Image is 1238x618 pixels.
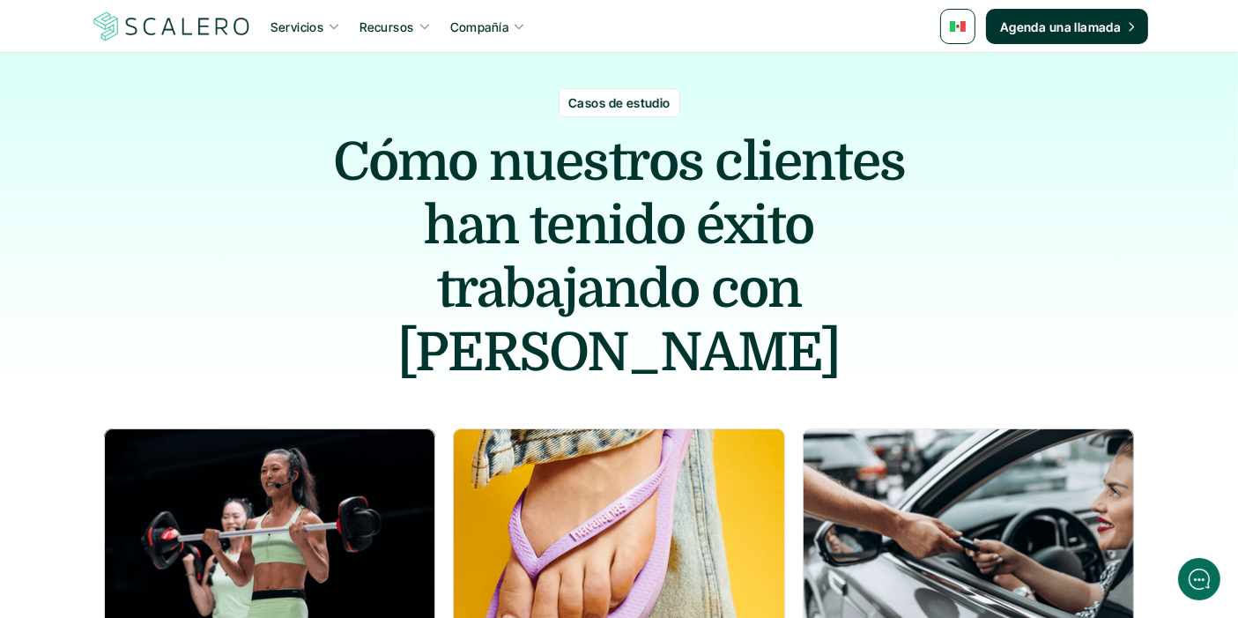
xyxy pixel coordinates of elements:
span: New conversation [114,244,211,258]
iframe: gist-messenger-bubble-iframe [1178,558,1220,600]
h2: Let us know if we can help with lifecycle marketing. [26,117,326,202]
a: Agenda una llamada [986,9,1148,44]
img: Scalero company logotype [91,10,253,43]
h1: Cómo nuestros clientes han tenido éxito trabajando con [PERSON_NAME] [333,130,906,384]
button: New conversation [27,234,325,269]
p: Compañía [450,18,508,36]
p: Agenda una llamada [1000,18,1122,36]
span: We run on Gist [147,504,223,516]
p: Recursos [360,18,413,36]
p: Servicios [271,18,324,36]
h1: Hi! Welcome to [GEOGRAPHIC_DATA]. [26,86,326,114]
p: Casos de estudio [568,93,671,112]
a: Scalero company logotype [91,11,253,42]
